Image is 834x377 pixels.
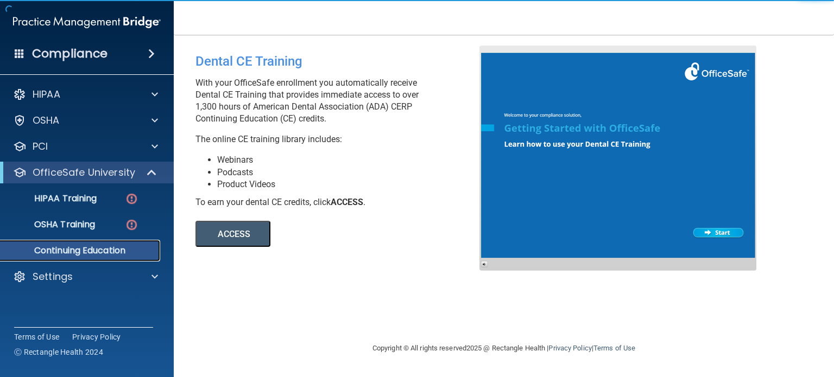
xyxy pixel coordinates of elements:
p: The online CE training library includes: [195,133,488,145]
a: Privacy Policy [72,331,121,342]
a: HIPAA [13,88,158,101]
p: OSHA Training [7,219,95,230]
img: danger-circle.6113f641.png [125,218,138,232]
a: Settings [13,270,158,283]
li: Podcasts [217,167,488,178]
p: Continuing Education [7,245,155,256]
a: Privacy Policy [548,344,591,352]
span: Ⓒ Rectangle Health 2024 [14,347,103,357]
img: danger-circle.6113f641.png [125,192,138,206]
p: HIPAA Training [7,193,97,204]
li: Product Videos [217,178,488,190]
button: ACCESS [195,221,270,247]
img: PMB logo [13,11,161,33]
a: ACCESS [195,231,492,239]
h4: Compliance [32,46,108,61]
li: Webinars [217,154,488,166]
a: Terms of Use [593,344,635,352]
p: PCI [33,140,48,153]
p: With your OfficeSafe enrollment you automatically receive Dental CE Training that provides immedi... [195,77,488,125]
p: Settings [33,270,73,283]
b: ACCESS [331,197,363,207]
div: To earn your dental CE credits, click . [195,196,488,208]
a: PCI [13,140,158,153]
p: OSHA [33,114,60,127]
p: HIPAA [33,88,60,101]
a: OSHA [13,114,158,127]
div: Copyright © All rights reserved 2025 @ Rectangle Health | | [306,331,702,366]
a: Terms of Use [14,331,59,342]
p: OfficeSafe University [33,166,135,179]
div: Dental CE Training [195,46,488,77]
a: OfficeSafe University [13,166,157,179]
